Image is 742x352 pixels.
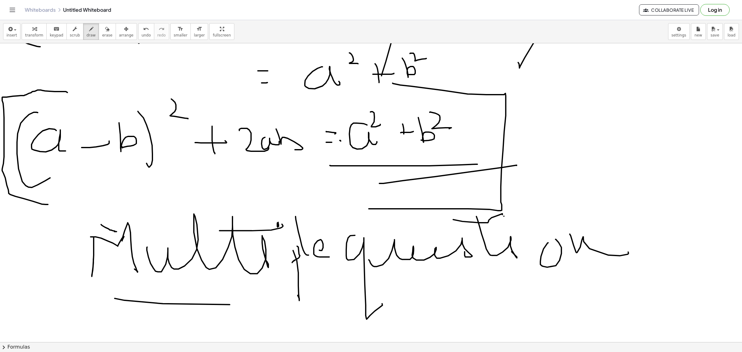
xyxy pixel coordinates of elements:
button: save [707,23,723,40]
button: format_sizelarger [190,23,208,40]
i: format_size [177,25,183,33]
span: save [710,33,719,37]
button: redoredo [154,23,169,40]
span: transform [25,33,43,37]
span: keypad [50,33,63,37]
span: Collaborate Live [644,7,694,13]
i: keyboard [53,25,59,33]
span: draw [87,33,96,37]
span: scrub [70,33,80,37]
span: load [727,33,736,37]
button: load [724,23,739,40]
button: scrub [66,23,83,40]
span: arrange [119,33,134,37]
button: arrange [116,23,137,40]
span: new [694,33,702,37]
button: fullscreen [209,23,234,40]
span: settings [672,33,686,37]
span: undo [142,33,151,37]
i: redo [159,25,164,33]
button: Toggle navigation [7,5,17,15]
button: keyboardkeypad [46,23,67,40]
button: format_sizesmaller [170,23,191,40]
button: Collaborate Live [639,4,699,15]
button: undoundo [138,23,154,40]
span: larger [194,33,205,37]
span: fullscreen [213,33,231,37]
button: transform [22,23,47,40]
i: undo [143,25,149,33]
span: erase [102,33,112,37]
i: format_size [196,25,202,33]
span: insert [6,33,17,37]
span: smaller [174,33,187,37]
span: redo [157,33,166,37]
button: insert [3,23,20,40]
a: Whiteboards [25,7,56,13]
button: draw [83,23,99,40]
button: erase [99,23,116,40]
button: new [691,23,706,40]
button: settings [668,23,690,40]
button: Log in [700,4,730,16]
